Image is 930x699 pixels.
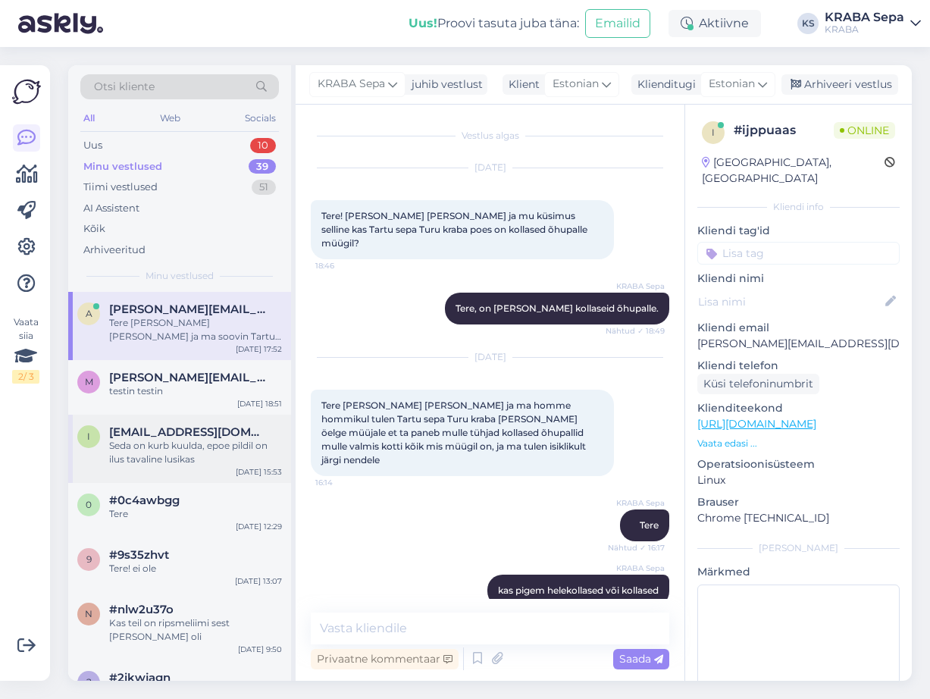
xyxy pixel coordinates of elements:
div: [DATE] 13:07 [235,575,282,587]
p: Klienditeekond [697,400,900,416]
span: Estonian [553,76,599,92]
b: Uus! [409,16,437,30]
div: Aktiivne [669,10,761,37]
div: [DATE] 17:52 [236,343,282,355]
div: [DATE] 9:50 [238,644,282,655]
img: Askly Logo [12,77,41,106]
div: Küsi telefoninumbrit [697,374,819,394]
span: 9 [86,553,92,565]
div: Socials [242,108,279,128]
span: #9s35zhvt [109,548,169,562]
span: Tere [PERSON_NAME] [PERSON_NAME] ja ma homme hommikul tulen Tartu sepa Turu kraba [PERSON_NAME] ö... [321,400,588,465]
p: Kliendi nimi [697,271,900,287]
span: 0 [86,499,92,510]
div: 39 [249,159,276,174]
div: testin testin [109,384,282,398]
div: Tere [109,507,282,521]
span: Nähtud ✓ 18:49 [606,325,665,337]
span: KRABA Sepa [608,281,665,292]
div: [DATE] [311,350,669,364]
div: Uus [83,138,102,153]
div: [DATE] 15:53 [236,466,282,478]
div: Tere! ei ole [109,562,282,575]
span: Tere, on [PERSON_NAME] kollaseid õhupalle. [456,302,659,314]
p: Vaata edasi ... [697,437,900,450]
span: #nlw2u37o [109,603,174,616]
div: 10 [250,138,276,153]
div: AI Assistent [83,201,139,216]
div: Privaatne kommentaar [311,649,459,669]
div: [DATE] 12:29 [236,521,282,532]
span: KRABA Sepa [318,76,385,92]
div: Tere [PERSON_NAME] [PERSON_NAME] ja ma soovin Tartu Sepa Turu kraba poodi öelda aitäh teile ja ma... [109,316,282,343]
p: Linux [697,472,900,488]
span: 16:14 [315,477,372,488]
div: Tiimi vestlused [83,180,158,195]
button: Emailid [585,9,650,38]
div: Seda on kurb kuulda, epoe pildil on ilus tavaline lusikas [109,439,282,466]
div: KRABA [825,24,904,36]
p: Märkmed [697,564,900,580]
span: Estonian [709,76,755,92]
span: Tere! [PERSON_NAME] [PERSON_NAME] ja mu küsimus selline kas Tartu sepa Turu kraba poes on kollase... [321,210,590,249]
input: Lisa tag [697,242,900,265]
span: i [87,431,90,442]
input: Lisa nimi [698,293,882,310]
div: [GEOGRAPHIC_DATA], [GEOGRAPHIC_DATA] [702,155,885,187]
div: All [80,108,98,128]
div: Kõik [83,221,105,237]
div: Vestlus algas [311,129,669,143]
span: m [85,376,93,387]
div: 2 / 3 [12,370,39,384]
p: Kliendi tag'id [697,223,900,239]
span: Saada [619,652,663,666]
a: KRABA SepaKRABA [825,11,921,36]
span: Otsi kliente [94,79,155,95]
div: Vaata siia [12,315,39,384]
span: KRABA Sepa [608,563,665,574]
div: Web [157,108,183,128]
span: kas pigem helekollased või kollased [498,585,659,596]
div: # ijppuaas [734,121,834,139]
span: 2 [86,676,92,688]
span: Online [834,122,895,139]
span: Nähtud ✓ 16:17 [608,542,665,553]
p: Chrome [TECHNICAL_ID] [697,510,900,526]
span: n [85,608,92,619]
div: juhib vestlust [406,77,483,92]
span: a [86,308,92,319]
div: Kas teil on ripsmeliimi sest [PERSON_NAME] oli [109,616,282,644]
div: [DATE] [311,161,669,174]
p: [PERSON_NAME][EMAIL_ADDRESS][DOMAIN_NAME] [697,336,900,352]
div: KS [797,13,819,34]
span: Tere [640,519,659,531]
div: KRABA Sepa [825,11,904,24]
div: Proovi tasuta juba täna: [409,14,579,33]
div: Klienditugi [631,77,696,92]
span: mariela.rampe11@gmail.com [109,371,267,384]
span: KRABA Sepa [608,497,665,509]
div: [PERSON_NAME] [697,541,900,555]
span: Minu vestlused [146,269,214,283]
div: [DATE] 18:51 [237,398,282,409]
p: Kliendi telefon [697,358,900,374]
p: Brauser [697,494,900,510]
div: Kliendi info [697,200,900,214]
div: Minu vestlused [83,159,162,174]
span: ivitriin@gmail.com [109,425,267,439]
span: #2ikwjagn [109,671,171,685]
div: Arhiveeritud [83,243,146,258]
p: Operatsioonisüsteem [697,456,900,472]
div: 51 [252,180,276,195]
span: i [712,127,715,138]
a: [URL][DOMAIN_NAME] [697,417,816,431]
div: Arhiveeri vestlus [781,74,898,95]
span: allan.matt19@gmail.com [109,302,267,316]
div: Klient [503,77,540,92]
p: Kliendi email [697,320,900,336]
span: #0c4awbgg [109,494,180,507]
span: 18:46 [315,260,372,271]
